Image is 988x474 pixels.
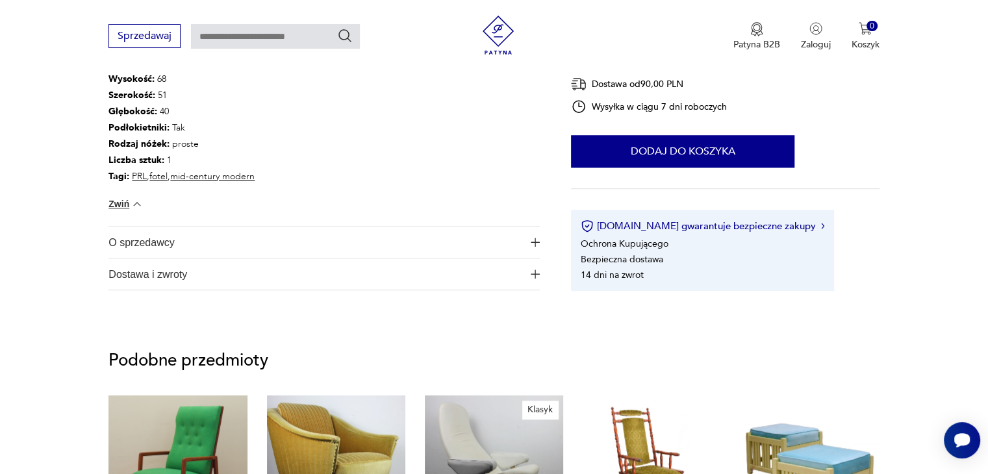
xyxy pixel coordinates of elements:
[821,223,825,229] img: Ikona strzałki w prawo
[108,71,371,87] p: 68
[852,22,880,51] button: 0Koszyk
[531,269,540,279] img: Ikona plusa
[108,353,879,368] p: Podobne przedmioty
[108,197,143,210] button: Zwiń
[108,227,540,258] button: Ikona plusaO sprzedawcy
[809,22,822,35] img: Ikonka użytkownika
[571,99,727,114] div: Wysyłka w ciągu 7 dni roboczych
[859,22,872,35] img: Ikona koszyka
[132,170,147,182] a: PRL
[108,24,181,48] button: Sprzedawaj
[867,21,878,32] div: 0
[108,73,155,85] b: Wysokość :
[108,89,155,101] b: Szerokość :
[801,38,831,51] p: Zaloguj
[108,152,371,168] p: 1
[733,38,780,51] p: Patyna B2B
[571,76,587,92] img: Ikona dostawy
[108,119,371,136] p: Tak
[108,105,157,118] b: Głębokość :
[170,170,255,182] a: mid-century modern
[108,136,371,152] p: proste
[852,38,880,51] p: Koszyk
[108,154,164,166] b: Liczba sztuk:
[944,422,980,458] iframe: Smartsupp widget button
[108,32,181,42] a: Sprzedawaj
[108,87,371,103] p: 51
[733,22,780,51] button: Patyna B2B
[571,135,794,168] button: Dodaj do koszyka
[108,103,371,119] p: 40
[108,227,522,258] span: O sprzedawcy
[108,138,170,150] b: Rodzaj nóżek :
[531,238,540,247] img: Ikona plusa
[581,219,594,232] img: Ikona certyfikatu
[581,237,668,249] li: Ochrona Kupującego
[571,76,727,92] div: Dostawa od 90,00 PLN
[801,22,831,51] button: Zaloguj
[337,28,353,44] button: Szukaj
[108,168,371,184] p: , ,
[581,268,644,281] li: 14 dni na zwrot
[750,22,763,36] img: Ikona medalu
[131,197,144,210] img: chevron down
[108,121,170,134] b: Podłokietniki :
[733,22,780,51] a: Ikona medaluPatyna B2B
[581,253,663,265] li: Bezpieczna dostawa
[479,16,518,55] img: Patyna - sklep z meblami i dekoracjami vintage
[108,170,129,182] b: Tagi:
[108,258,540,290] button: Ikona plusaDostawa i zwroty
[149,170,168,182] a: fotel
[581,219,824,232] button: [DOMAIN_NAME] gwarantuje bezpieczne zakupy
[108,258,522,290] span: Dostawa i zwroty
